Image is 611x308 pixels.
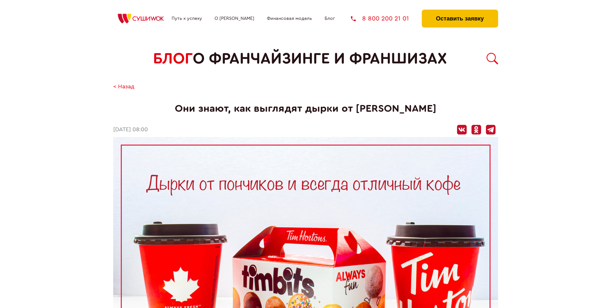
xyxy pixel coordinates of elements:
[153,50,193,68] span: БЛОГ
[422,10,498,28] button: Оставить заявку
[113,103,498,115] h1: Они знают, как выглядят дырки от [PERSON_NAME]
[325,16,335,21] a: Блог
[172,16,202,21] a: Путь к успеху
[215,16,254,21] a: О [PERSON_NAME]
[362,15,409,22] span: 8 800 200 21 01
[113,126,148,133] time: [DATE] 08:00
[113,84,134,90] a: < Назад
[267,16,312,21] a: Финансовая модель
[193,50,447,68] span: о франчайзинге и франшизах
[351,15,409,22] a: 8 800 200 21 01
